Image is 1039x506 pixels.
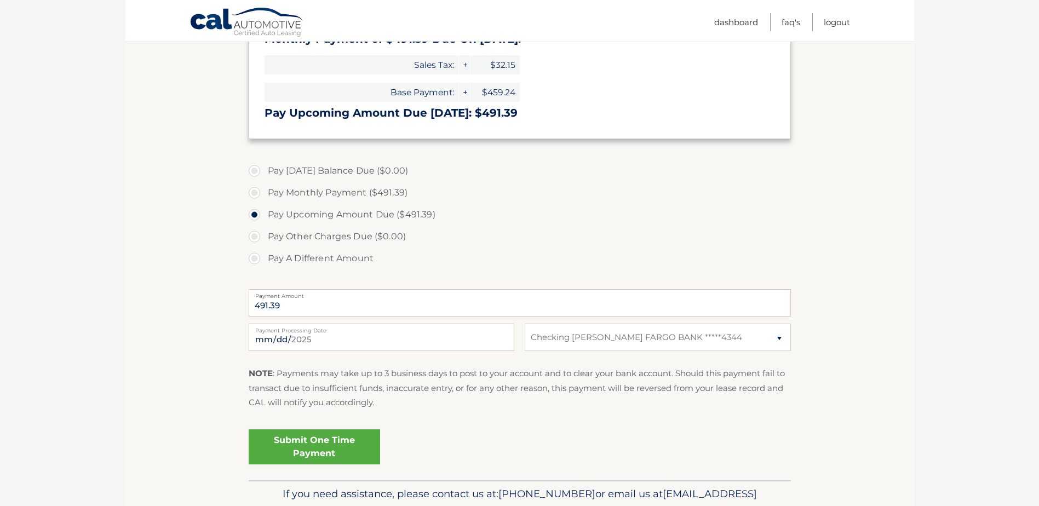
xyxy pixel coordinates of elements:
h3: Pay Upcoming Amount Due [DATE]: $491.39 [265,106,775,120]
a: Cal Automotive [190,7,305,39]
label: Pay Other Charges Due ($0.00) [249,226,791,248]
strong: NOTE [249,368,273,378]
span: + [459,83,470,102]
label: Pay Monthly Payment ($491.39) [249,182,791,204]
span: [PHONE_NUMBER] [498,487,595,500]
span: + [459,55,470,74]
p: : Payments may take up to 3 business days to post to your account and to clear your bank account.... [249,366,791,410]
span: Base Payment: [265,83,458,102]
a: Dashboard [714,13,758,31]
label: Payment Processing Date [249,324,514,332]
label: Pay Upcoming Amount Due ($491.39) [249,204,791,226]
a: FAQ's [782,13,800,31]
input: Payment Date [249,324,514,351]
span: Sales Tax: [265,55,458,74]
label: Pay A Different Amount [249,248,791,269]
span: $459.24 [470,83,520,102]
label: Payment Amount [249,289,791,298]
label: Pay [DATE] Balance Due ($0.00) [249,160,791,182]
a: Logout [824,13,850,31]
a: Submit One Time Payment [249,429,380,464]
input: Payment Amount [249,289,791,317]
span: $32.15 [470,55,520,74]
